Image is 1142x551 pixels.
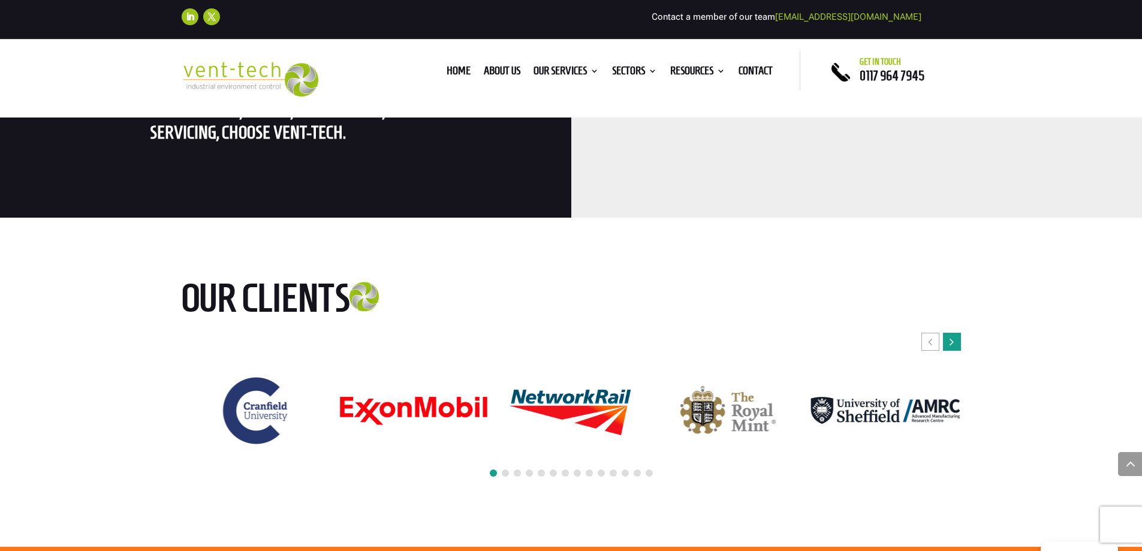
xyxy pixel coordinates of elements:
[810,396,960,424] div: 24 / 24
[182,278,439,324] h2: Our clients
[496,375,646,446] div: 22 / 24
[203,8,220,25] a: Follow on X
[860,68,924,83] a: 0117 964 7945
[339,395,489,426] div: 21 / 24
[447,67,471,80] a: Home
[182,62,319,97] img: 2023-09-27T08_35_16.549ZVENT-TECH---Clear-background
[181,371,331,450] div: 20 / 24
[921,333,939,351] div: Previous slide
[496,375,645,445] img: Network Rail logo
[182,8,198,25] a: Follow on LinkedIn
[339,396,488,426] img: ExonMobil logo
[534,67,599,80] a: Our Services
[811,397,960,424] img: AMRC
[653,385,803,436] div: 23 / 24
[680,386,776,436] img: The Royal Mint logo
[739,67,773,80] a: Contact
[860,57,901,67] span: Get in touch
[484,67,520,80] a: About us
[943,333,961,351] div: Next slide
[612,67,657,80] a: Sectors
[150,36,511,142] span: Any short-coming in an LEV system jeopardises the health of workers. So if you want a company tha...
[218,372,296,450] img: Cranfield University logo
[670,67,725,80] a: Resources
[775,11,921,22] a: [EMAIL_ADDRESS][DOMAIN_NAME]
[652,11,921,22] span: Contact a member of our team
